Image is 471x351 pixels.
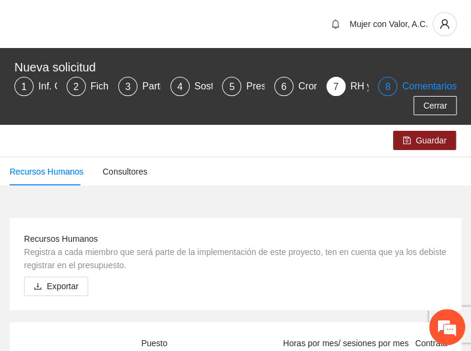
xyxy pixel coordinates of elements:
[10,165,83,178] div: Recursos Humanos
[274,77,317,96] div: 6Cronograma
[378,77,457,96] div: 8Comentarios
[281,82,287,92] span: 6
[170,77,213,96] div: 4Sostenibilidad
[350,19,428,29] span: Mujer con Valor, A.C.
[103,165,148,178] div: Consultores
[413,96,457,115] button: Cerrar
[229,82,235,92] span: 5
[402,77,457,96] div: Comentarios
[326,19,344,29] span: bell
[34,282,42,292] span: download
[194,77,264,96] div: Sostenibilidad
[350,77,435,96] div: RH y Consultores
[14,77,57,96] div: 1Inf. General
[14,58,449,77] div: Nueva solicitud
[433,12,457,36] button: user
[298,77,361,96] div: Cronograma
[423,99,447,112] span: Cerrar
[142,77,208,96] div: Participantes
[416,134,446,147] span: Guardar
[393,131,456,150] button: saveGuardar
[433,19,456,29] span: user
[38,77,98,96] div: Inf. General
[6,228,229,270] textarea: Escriba su mensaje y pulse “Intro”
[385,82,391,92] span: 8
[333,82,338,92] span: 7
[141,338,167,348] span: Puesto
[125,82,131,92] span: 3
[403,136,411,146] span: save
[91,77,132,96] div: Ficha T
[67,77,109,96] div: 2Ficha T
[415,338,463,348] span: Contratación
[24,247,446,270] span: Registra a cada miembro que será parte de la implementación de este proyecto, ten en cuenta que y...
[24,277,88,296] button: downloadExportar
[22,82,27,92] span: 1
[24,234,98,244] span: Recursos Humanos
[246,77,310,96] div: Presupuesto
[47,280,79,293] span: Exportar
[222,77,265,96] div: 5Presupuesto
[326,14,345,34] button: bell
[62,61,202,77] div: Chatee con nosotros ahora
[118,77,161,96] div: 3Participantes
[326,77,369,96] div: 7RH y Consultores
[177,82,182,92] span: 4
[283,338,409,348] span: Horas por mes/ sesiones por mes
[70,110,166,232] span: Estamos en línea.
[73,82,79,92] span: 2
[197,6,226,35] div: Minimizar ventana de chat en vivo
